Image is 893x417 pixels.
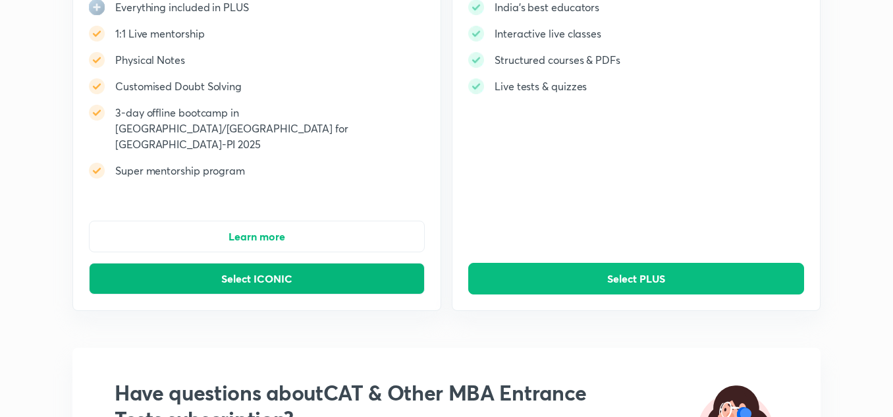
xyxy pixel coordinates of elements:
h5: 1:1 Live mentorship [115,26,204,42]
img: - [89,163,105,179]
button: Learn more [89,221,425,252]
h5: Structured courses & PDFs [495,52,620,68]
span: Learn more [229,230,285,243]
h5: Super mentorship program [115,163,245,179]
span: Select ICONIC [221,272,292,285]
h5: Interactive live classes [495,26,601,42]
img: - [89,26,105,42]
img: - [468,52,484,68]
h5: 3-day offline bootcamp in [GEOGRAPHIC_DATA]/[GEOGRAPHIC_DATA] for [GEOGRAPHIC_DATA]-PI 2025 [115,105,425,152]
img: - [89,78,105,94]
h5: Live tests & quizzes [495,78,587,94]
span: Select PLUS [607,272,665,285]
h5: Customised Doubt Solving [115,78,242,94]
button: Select ICONIC [89,263,425,294]
img: - [468,78,484,94]
img: - [468,26,484,42]
h5: Physical Notes [115,52,185,68]
img: - [89,105,105,121]
button: Select PLUS [468,263,804,294]
img: - [89,52,105,68]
